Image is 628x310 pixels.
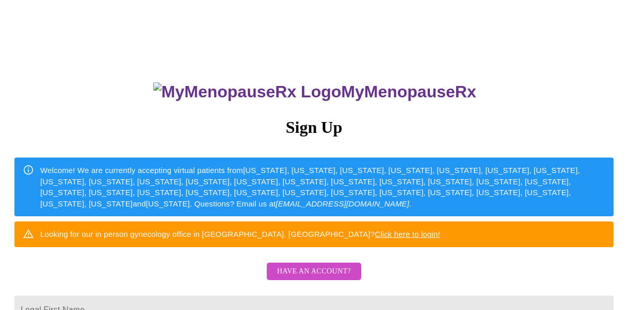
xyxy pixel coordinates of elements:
[375,230,440,238] a: Click here to login!
[40,225,440,244] div: Looking for our in person gynecology office in [GEOGRAPHIC_DATA], [GEOGRAPHIC_DATA]?
[267,263,361,281] button: Have an account?
[264,274,364,283] a: Have an account?
[153,82,341,101] img: MyMenopauseRx Logo
[14,118,614,137] h3: Sign Up
[276,199,409,208] em: [EMAIL_ADDRESS][DOMAIN_NAME]
[277,265,351,278] span: Have an account?
[16,82,614,101] h3: MyMenopauseRx
[40,161,605,213] div: Welcome! We are currently accepting virtual patients from [US_STATE], [US_STATE], [US_STATE], [US...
